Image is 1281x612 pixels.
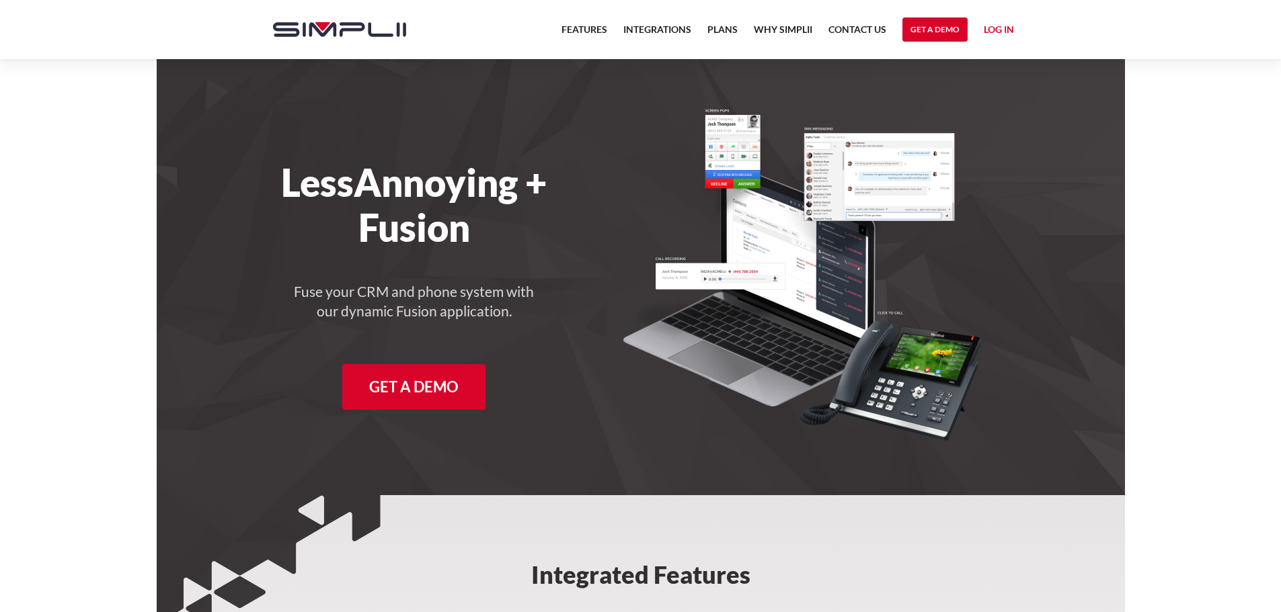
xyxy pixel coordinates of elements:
img: A desk phone and laptop with a CRM up and Fusion bringing call recording, screen pops, and SMS me... [623,107,982,441]
a: Get A Demo [342,364,486,410]
h4: Fuse your CRM and phone system with our dynamic Fusion application. [293,282,535,321]
a: Contact US [828,21,886,46]
a: Features [561,21,607,46]
a: Log in [984,21,1014,42]
h2: Integrated Features [431,495,851,607]
a: Get a Demo [902,17,968,42]
a: Plans [707,21,738,46]
h1: LessAnnoying + Fusion [260,160,570,250]
a: Why Simplii [754,21,812,46]
a: Integrations [623,21,691,46]
img: Simplii [273,22,406,37]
